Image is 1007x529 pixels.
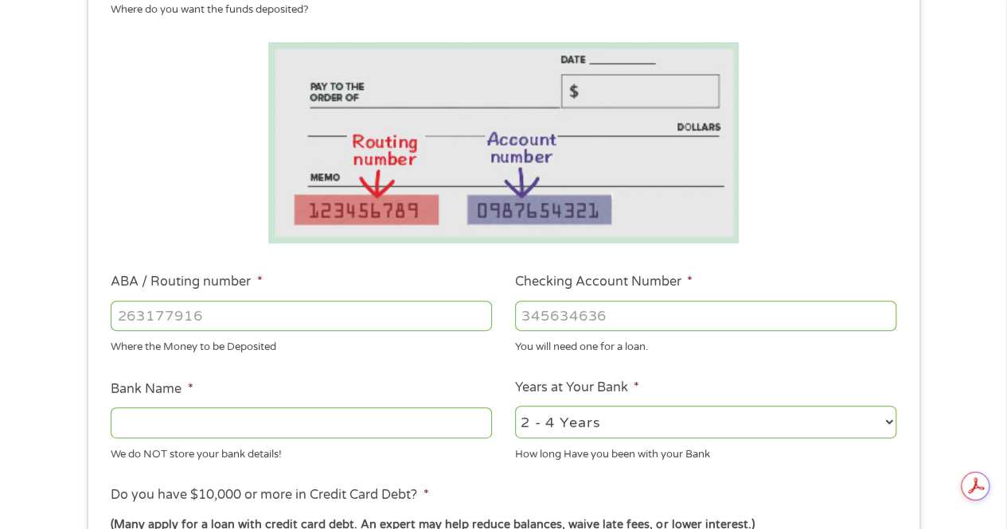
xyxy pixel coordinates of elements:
label: ABA / Routing number [111,274,262,290]
div: Where the Money to be Deposited [111,334,492,356]
input: 263177916 [111,301,492,331]
label: Checking Account Number [515,274,693,290]
input: 345634636 [515,301,896,331]
div: You will need one for a loan. [515,334,896,356]
label: Bank Name [111,381,193,398]
label: Do you have $10,000 or more in Credit Card Debt? [111,487,428,504]
label: Years at Your Bank [515,379,639,396]
div: How long Have you been with your Bank [515,441,896,462]
div: Where do you want the funds deposited? [111,2,884,18]
div: We do NOT store your bank details! [111,441,492,462]
img: Routing number location [268,42,740,243]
